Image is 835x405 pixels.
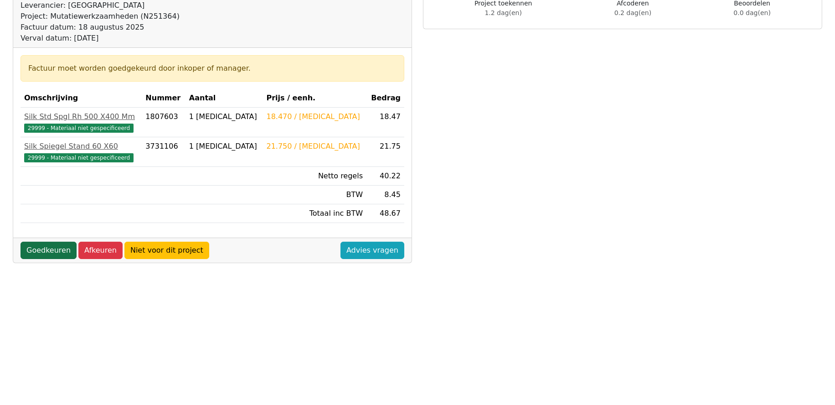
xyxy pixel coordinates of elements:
[263,204,367,223] td: Totaal inc BTW
[366,89,404,108] th: Bedrag
[142,108,186,137] td: 1807603
[24,153,134,162] span: 29999 - Materiaal niet gespecificeerd
[189,141,259,152] div: 1 [MEDICAL_DATA]
[124,242,209,259] a: Niet voor dit project
[734,9,771,16] span: 0.0 dag(en)
[485,9,522,16] span: 1.2 dag(en)
[366,108,404,137] td: 18.47
[366,204,404,223] td: 48.67
[28,63,397,74] div: Factuur moet worden goedgekeurd door inkoper of manager.
[142,89,186,108] th: Nummer
[366,186,404,204] td: 8.45
[340,242,404,259] a: Advies vragen
[263,167,367,186] td: Netto regels
[186,89,263,108] th: Aantal
[21,11,180,22] div: Project: Mutatiewerkzaamheden (N251364)
[78,242,123,259] a: Afkeuren
[21,89,142,108] th: Omschrijving
[267,111,363,122] div: 18.470 / [MEDICAL_DATA]
[21,33,180,44] div: Verval datum: [DATE]
[21,22,180,33] div: Factuur datum: 18 augustus 2025
[366,137,404,167] td: 21.75
[189,111,259,122] div: 1 [MEDICAL_DATA]
[263,186,367,204] td: BTW
[614,9,651,16] span: 0.2 dag(en)
[24,111,138,133] a: Silk Std Spgl Rh 500 X400 Mm29999 - Materiaal niet gespecificeerd
[267,141,363,152] div: 21.750 / [MEDICAL_DATA]
[21,242,77,259] a: Goedkeuren
[142,137,186,167] td: 3731106
[263,89,367,108] th: Prijs / eenh.
[24,141,138,163] a: Silk Spiegel Stand 60 X6029999 - Materiaal niet gespecificeerd
[24,141,138,152] div: Silk Spiegel Stand 60 X60
[366,167,404,186] td: 40.22
[24,111,138,122] div: Silk Std Spgl Rh 500 X400 Mm
[24,124,134,133] span: 29999 - Materiaal niet gespecificeerd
